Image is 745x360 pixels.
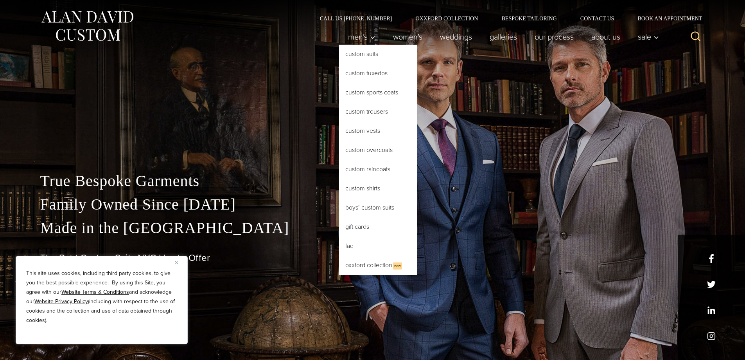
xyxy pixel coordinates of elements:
nav: Primary Navigation [339,29,663,45]
p: This site uses cookies, including third party cookies, to give you the best possible experience. ... [26,269,177,325]
a: Custom Trousers [339,102,417,121]
a: Gift Cards [339,217,417,236]
a: About Us [582,29,629,45]
a: weddings [431,29,481,45]
a: FAQ [339,237,417,255]
a: Oxxford Collection [404,16,490,21]
a: Our Process [526,29,582,45]
span: New [393,262,402,270]
a: Boys’ Custom Suits [339,198,417,217]
a: Book an Appointment [626,16,705,21]
img: Close [175,261,178,264]
a: Website Privacy Policy [34,297,88,306]
a: Website Terms & Conditions [61,288,129,296]
span: Men’s [348,33,375,41]
a: Women’s [384,29,431,45]
span: Sale [638,33,659,41]
a: Custom Overcoats [339,141,417,159]
a: Bespoke Tailoring [490,16,568,21]
a: Oxxford CollectionNew [339,256,417,275]
a: Call Us [PHONE_NUMBER] [308,16,404,21]
img: Alan David Custom [40,9,134,43]
a: Galleries [481,29,526,45]
a: Custom Vests [339,121,417,140]
button: Close [175,258,184,267]
a: Custom Raincoats [339,160,417,179]
a: Custom Shirts [339,179,417,198]
a: Custom Suits [339,45,417,63]
p: True Bespoke Garments Family Owned Since [DATE] Made in the [GEOGRAPHIC_DATA] [40,169,705,240]
nav: Secondary Navigation [308,16,705,21]
a: Custom Tuxedos [339,64,417,83]
button: View Search Form [686,27,705,46]
h1: The Best Custom Suits NYC Has to Offer [40,252,705,264]
a: Custom Sports Coats [339,83,417,102]
a: Contact Us [569,16,626,21]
